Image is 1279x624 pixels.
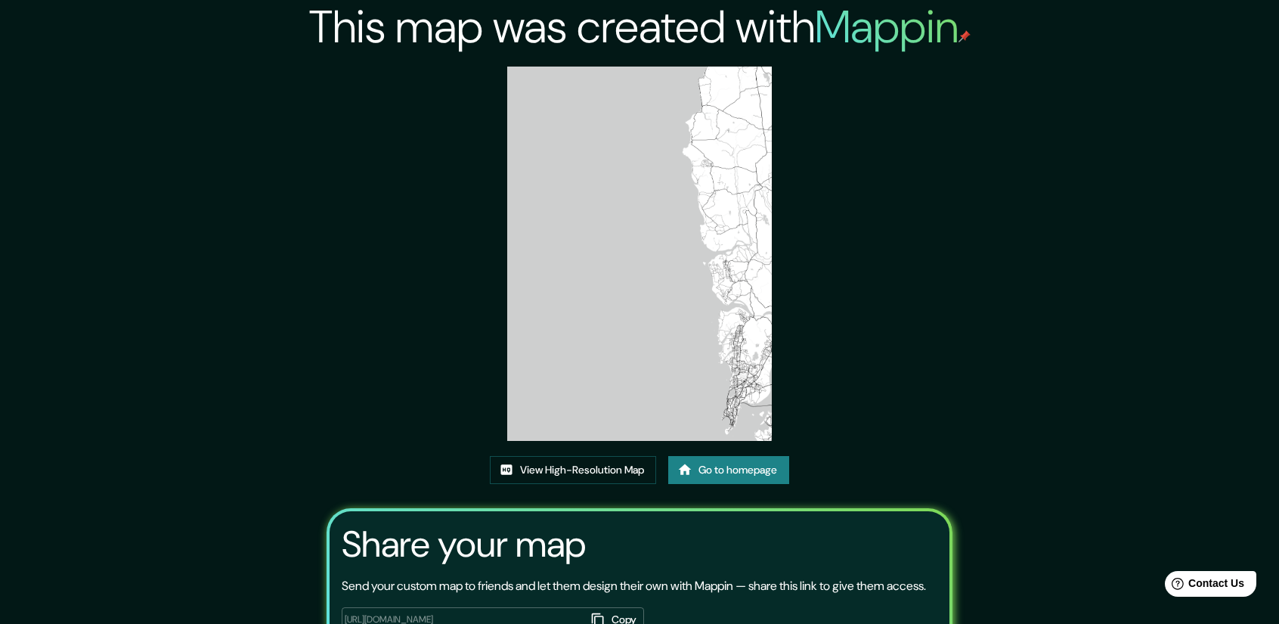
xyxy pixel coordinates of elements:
img: created-map [507,67,772,441]
p: Send your custom map to friends and let them design their own with Mappin — share this link to gi... [342,577,926,595]
a: Go to homepage [668,456,789,484]
img: mappin-pin [958,30,971,42]
iframe: Help widget launcher [1144,565,1262,607]
h3: Share your map [342,523,586,566]
a: View High-Resolution Map [490,456,656,484]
